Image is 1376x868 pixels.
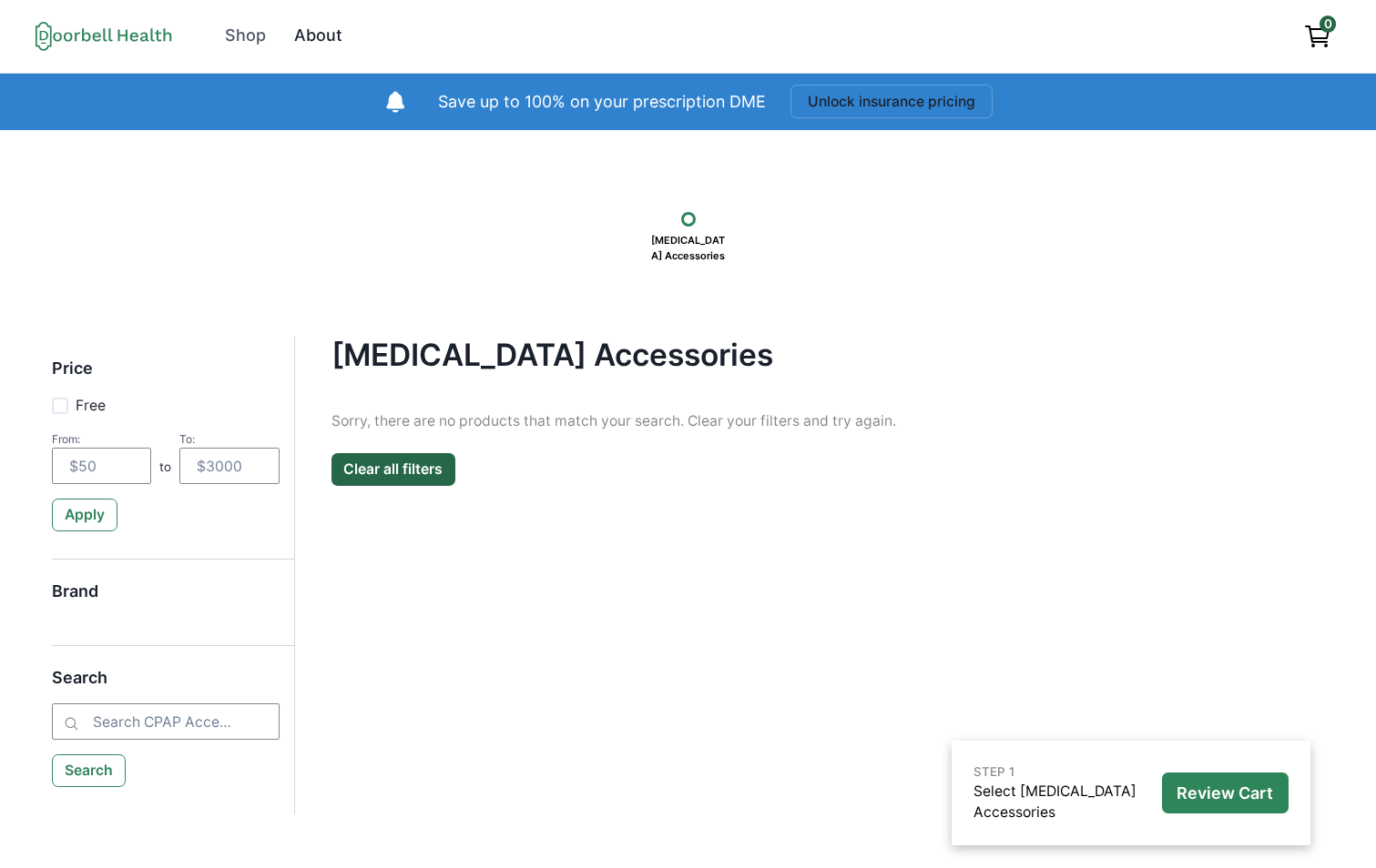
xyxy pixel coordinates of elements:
[1320,15,1336,32] span: 0
[52,432,152,446] div: From:
[1162,772,1289,813] button: Review Cart
[1295,15,1340,56] a: View cart
[179,432,280,446] div: To:
[213,15,279,56] a: Shop
[76,395,106,417] p: Free
[52,581,280,618] h5: Brand
[790,85,993,118] button: Unlock insurance pricing
[52,448,152,484] input: $50
[643,227,734,269] p: [MEDICAL_DATA] Accessories
[52,668,280,704] h5: Search
[159,458,171,484] p: to
[282,15,355,56] a: About
[1177,783,1273,803] p: Review Cart
[225,24,266,48] div: Shop
[331,337,1288,373] h4: [MEDICAL_DATA] Accessories
[179,448,280,484] input: $3000
[52,358,280,395] h5: Price
[52,703,280,740] input: Search CPAP Accessories
[438,90,766,115] p: Save up to 100% on your prescription DME
[52,754,127,787] button: Search
[331,453,455,486] button: Clear all filters
[52,499,118,531] button: Apply
[973,762,1154,781] p: STEP 1
[331,410,1288,432] p: Sorry, there are no products that match your search. Clear your filters and try again.
[294,24,342,48] div: About
[973,782,1136,822] a: Select [MEDICAL_DATA] Accessories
